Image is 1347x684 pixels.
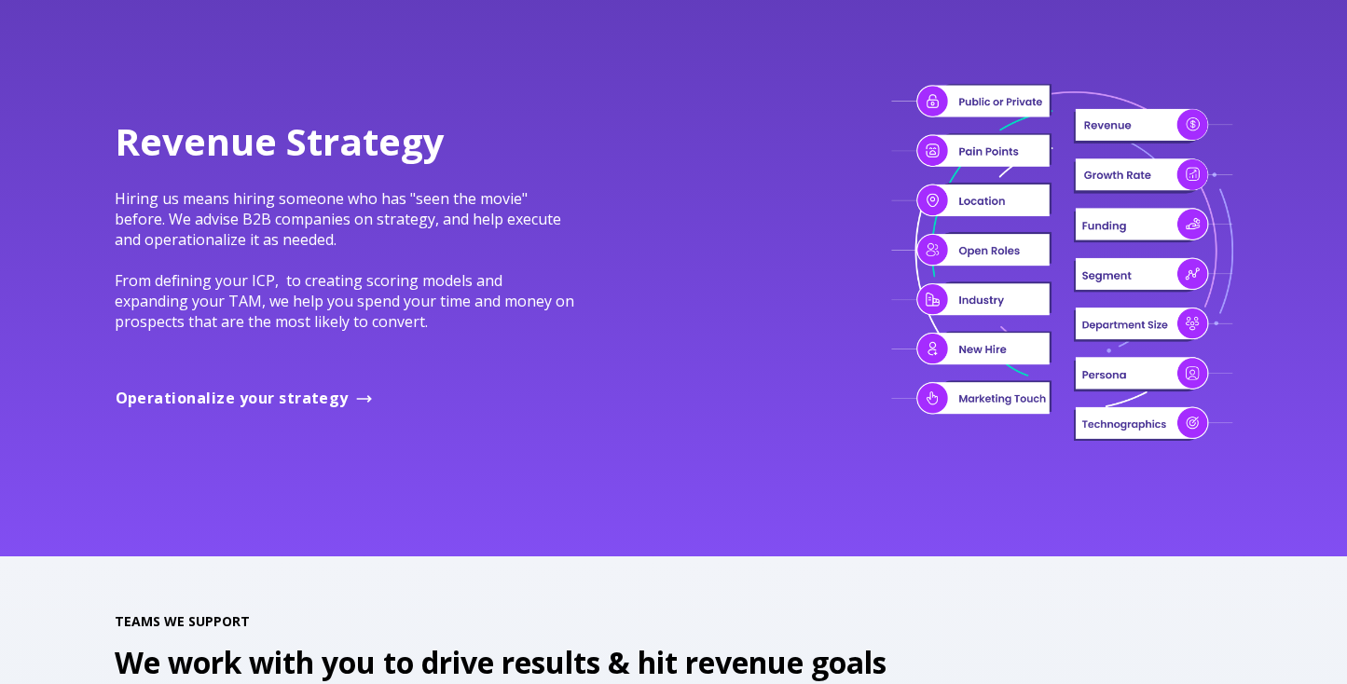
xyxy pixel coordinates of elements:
span: Revenue Strategy [115,116,445,167]
span: Operationalize your strategy [116,388,349,408]
span: TEAMS WE SUPPORT [115,612,1233,631]
a: Operationalize your strategy [115,390,376,409]
span: Hiring us means hiring someone who has "seen the movie" before. We advise B2B companies on strate... [115,188,574,332]
h2: We work with you to drive results & hit revenue goals [115,642,1233,684]
img: ICP Signaling & TAM Expansion [891,75,1233,441]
